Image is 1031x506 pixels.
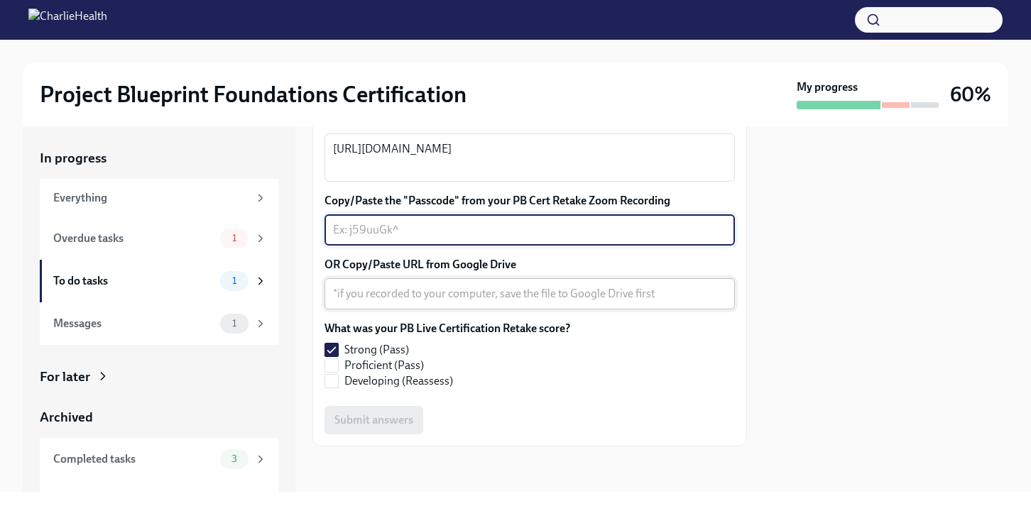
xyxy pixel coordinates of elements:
[40,368,278,386] a: For later
[40,302,278,345] a: Messages1
[53,190,249,206] div: Everything
[28,9,107,31] img: CharlieHealth
[223,453,246,464] span: 3
[324,193,735,209] label: Copy/Paste the "Passcode" from your PB Cert Retake Zoom Recording
[224,318,245,329] span: 1
[344,358,424,373] span: Proficient (Pass)
[40,368,90,386] div: For later
[324,257,735,273] label: OR Copy/Paste URL from Google Drive
[40,438,278,480] a: Completed tasks3
[950,82,991,107] h3: 60%
[344,373,453,389] span: Developing (Reassess)
[40,149,278,167] a: In progress
[53,231,214,246] div: Overdue tasks
[53,273,214,289] div: To do tasks
[40,217,278,260] a: Overdue tasks1
[324,321,570,336] label: What was your PB Live Certification Retake score?
[40,408,278,427] a: Archived
[224,275,245,286] span: 1
[40,80,467,109] h2: Project Blueprint Foundations Certification
[224,233,245,243] span: 1
[40,260,278,302] a: To do tasks1
[53,316,214,331] div: Messages
[344,342,409,358] span: Strong (Pass)
[333,141,726,175] textarea: [URL][DOMAIN_NAME]
[797,79,858,95] strong: My progress
[40,179,278,217] a: Everything
[53,451,214,467] div: Completed tasks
